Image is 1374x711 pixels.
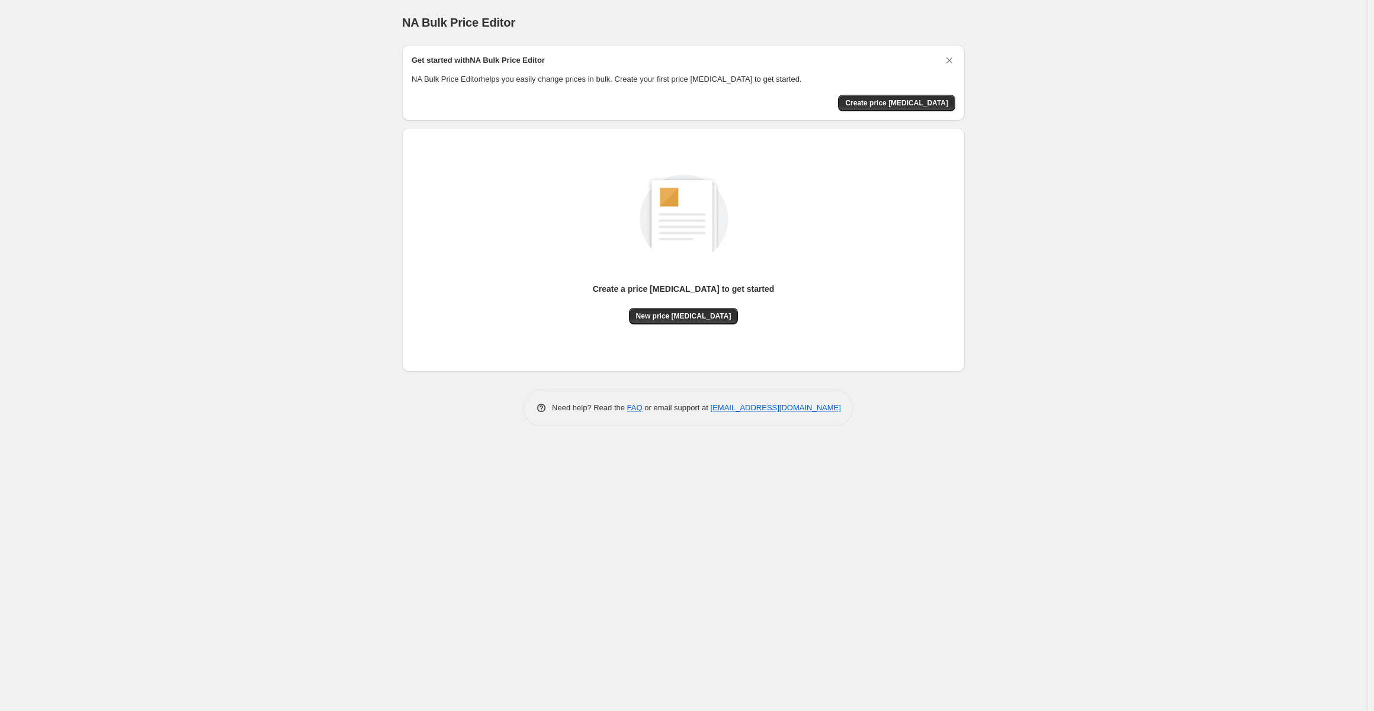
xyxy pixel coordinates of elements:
[552,403,627,412] span: Need help? Read the
[711,403,841,412] a: [EMAIL_ADDRESS][DOMAIN_NAME]
[629,308,739,324] button: New price [MEDICAL_DATA]
[593,283,775,295] p: Create a price [MEDICAL_DATA] to get started
[643,403,711,412] span: or email support at
[845,98,948,108] span: Create price [MEDICAL_DATA]
[943,54,955,66] button: Dismiss card
[412,54,545,66] h2: Get started with NA Bulk Price Editor
[402,16,515,29] span: NA Bulk Price Editor
[636,311,731,321] span: New price [MEDICAL_DATA]
[838,95,955,111] button: Create price change job
[627,403,643,412] a: FAQ
[412,73,955,85] p: NA Bulk Price Editor helps you easily change prices in bulk. Create your first price [MEDICAL_DAT...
